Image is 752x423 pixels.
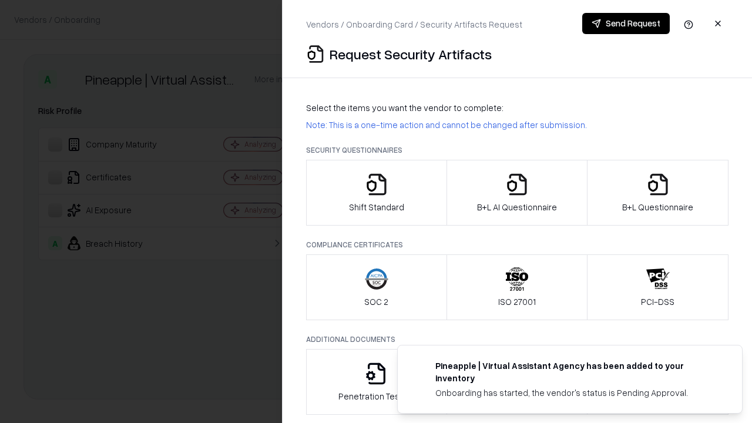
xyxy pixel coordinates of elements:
[306,254,447,320] button: SOC 2
[477,201,557,213] p: B+L AI Questionnaire
[306,349,447,415] button: Penetration Testing
[338,390,414,402] p: Penetration Testing
[306,18,522,31] p: Vendors / Onboarding Card / Security Artifacts Request
[446,254,588,320] button: ISO 27001
[364,296,388,308] p: SOC 2
[622,201,693,213] p: B+L Questionnaire
[435,387,714,399] div: Onboarding has started, the vendor's status is Pending Approval.
[306,240,728,250] p: Compliance Certificates
[330,45,492,63] p: Request Security Artifacts
[498,296,536,308] p: ISO 27001
[446,160,588,226] button: B+L AI Questionnaire
[641,296,674,308] p: PCI-DSS
[587,160,728,226] button: B+L Questionnaire
[306,119,728,131] p: Note: This is a one-time action and cannot be changed after submission.
[587,254,728,320] button: PCI-DSS
[306,160,447,226] button: Shift Standard
[349,201,404,213] p: Shift Standard
[306,145,728,155] p: Security Questionnaires
[435,360,714,384] div: Pineapple | Virtual Assistant Agency has been added to your inventory
[306,102,728,114] p: Select the items you want the vendor to complete:
[582,13,670,34] button: Send Request
[306,334,728,344] p: Additional Documents
[412,360,426,374] img: trypineapple.com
